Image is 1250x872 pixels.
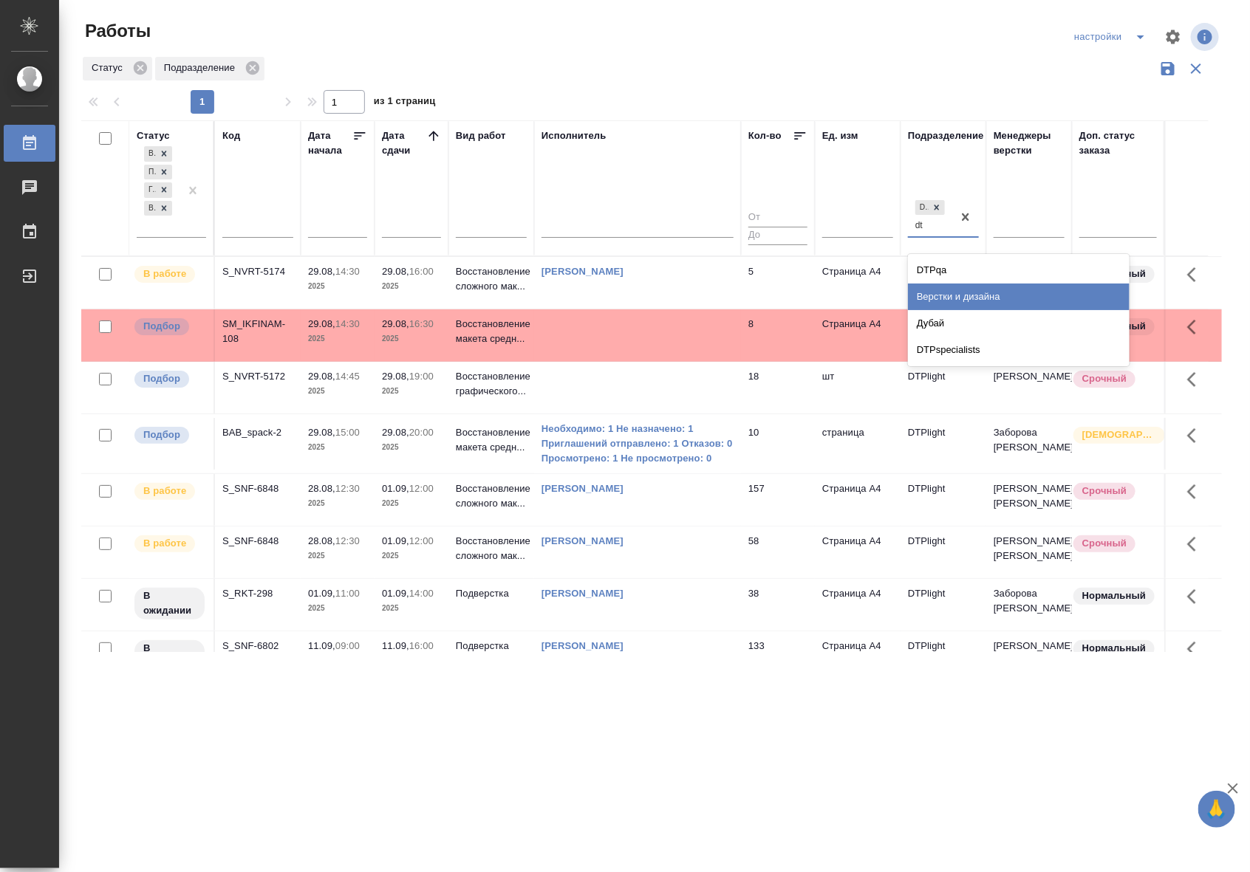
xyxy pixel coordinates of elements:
[308,318,335,329] p: 29.08,
[1079,128,1157,158] div: Доп. статус заказа
[144,146,156,162] div: В ожидании
[308,601,367,616] p: 2025
[382,640,409,651] p: 11.09,
[222,534,293,549] div: S_SNF-6848
[542,266,624,277] a: [PERSON_NAME]
[335,427,360,438] p: 15:00
[308,279,367,294] p: 2025
[222,128,240,143] div: Код
[741,309,815,361] td: 8
[901,362,986,413] td: DTPlight
[308,640,335,651] p: 11.09,
[374,92,436,114] span: из 1 страниц
[748,227,807,245] input: До
[164,61,240,75] p: Подразделение
[335,483,360,494] p: 12:30
[133,586,206,621] div: Исполнитель назначен, приступать к работе пока рано
[409,535,434,546] p: 12:00
[456,369,527,399] p: Восстановление графического...
[994,128,1065,158] div: Менеджеры верстки
[1198,791,1235,828] button: 🙏
[994,534,1065,563] p: [PERSON_NAME] [PERSON_NAME]
[994,481,1065,511] p: [PERSON_NAME] [PERSON_NAME]
[222,317,293,346] div: SM_IKFINAM-108
[143,319,180,334] p: Подбор
[741,257,815,309] td: 5
[1082,428,1156,442] p: [DEMOGRAPHIC_DATA]
[308,535,335,546] p: 28.08,
[1082,536,1127,551] p: Срочный
[1155,19,1191,55] span: Настроить таблицу
[133,317,206,337] div: Можно подбирать исполнителей
[822,128,858,143] div: Ед. изм
[456,639,527,653] p: Подверстка
[144,201,156,216] div: В работе
[542,128,607,143] div: Исполнитель
[409,483,434,494] p: 12:00
[815,309,901,361] td: Страница А4
[1178,474,1214,509] button: Здесь прячутся важные кнопки
[382,266,409,277] p: 29.08,
[308,371,335,382] p: 29.08,
[748,128,782,143] div: Кол-во
[143,199,174,218] div: В ожидании, Подбор, Готов к работе, В работе
[1178,579,1214,614] button: Здесь прячутся важные кнопки
[81,19,151,43] span: Работы
[409,266,434,277] p: 16:00
[901,474,986,526] td: DTPlight
[133,534,206,554] div: Исполнитель выполняет работу
[83,57,152,80] div: Статус
[382,483,409,494] p: 01.09,
[994,369,1065,384] p: [PERSON_NAME]
[1178,631,1214,667] button: Здесь прячутся важные кнопки
[382,601,441,616] p: 2025
[542,640,624,651] a: [PERSON_NAME]
[222,586,293,601] div: S_RKT-298
[1178,526,1214,562] button: Здесь прячутся важные кнопки
[382,128,426,158] div: Дата сдачи
[994,639,1065,653] p: [PERSON_NAME]
[143,484,186,498] p: В работе
[143,641,196,670] p: В ожидании
[815,257,901,309] td: Страница А4
[222,264,293,279] div: S_NVRT-5174
[915,200,929,216] div: DTPlight
[1082,588,1146,603] p: Нормальный
[335,371,360,382] p: 14:45
[741,579,815,631] td: 38
[382,588,409,599] p: 01.09,
[741,526,815,578] td: 58
[908,284,1130,310] div: Верстки и дизайна
[382,496,441,511] p: 2025
[456,317,527,346] p: Восстановление макета средн...
[143,181,174,199] div: В ожидании, Подбор, Готов к работе, В работе
[815,526,901,578] td: Страница А4
[308,384,367,399] p: 2025
[222,425,293,440] div: BAB_spack-2
[382,549,441,563] p: 2025
[143,588,196,618] p: В ожидании
[908,337,1130,363] div: DTPspecialists
[542,483,624,494] a: [PERSON_NAME]
[308,483,335,494] p: 28.08,
[308,588,335,599] p: 01.09,
[143,145,174,163] div: В ожидании, Подбор, Готов к работе, В работе
[222,369,293,384] div: S_NVRT-5172
[456,534,527,563] p: Восстановление сложного мак...
[335,318,360,329] p: 14:30
[382,440,441,455] p: 2025
[1070,25,1155,49] div: split button
[456,586,527,601] p: Подверстка
[1178,418,1214,453] button: Здесь прячутся важные кнопки
[901,579,986,631] td: DTPlight
[409,588,434,599] p: 14:00
[335,266,360,277] p: 14:30
[308,266,335,277] p: 29.08,
[908,257,1130,284] div: DTPqa
[815,418,901,470] td: страница
[542,422,734,466] a: Необходимо: 1 Не назначено: 1 Приглашений отправлено: 1 Отказов: 0 Просмотрено: 1 Не просмотрено: 0
[409,640,434,651] p: 16:00
[741,418,815,470] td: 10
[137,128,170,143] div: Статус
[409,318,434,329] p: 16:30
